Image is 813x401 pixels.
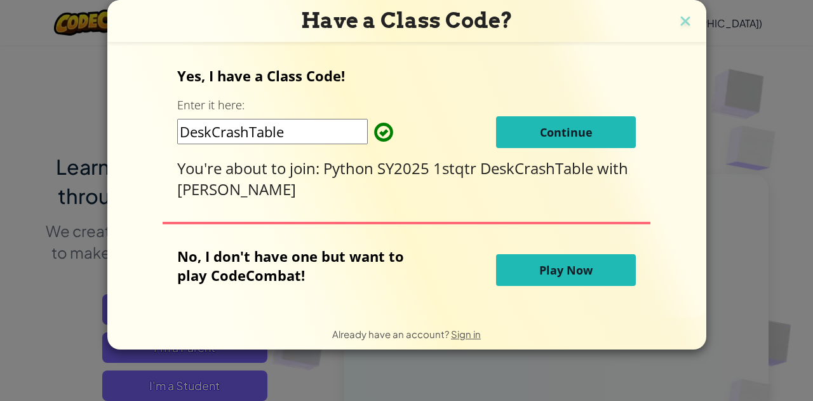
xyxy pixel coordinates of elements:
button: Continue [496,116,636,148]
span: Have a Class Code? [301,8,513,33]
span: Already have an account? [332,328,451,340]
button: Play Now [496,254,636,286]
img: close icon [677,13,694,32]
span: You're about to join: [177,158,323,179]
span: with [597,158,628,179]
span: [PERSON_NAME] [177,179,296,200]
span: Play Now [539,262,593,278]
a: Sign in [451,328,481,340]
p: No, I don't have one but want to play CodeCombat! [177,247,433,285]
span: Continue [540,125,593,140]
p: Yes, I have a Class Code! [177,66,636,85]
span: Python SY2025 1stqtr DeskCrashTable [323,158,597,179]
label: Enter it here: [177,97,245,113]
